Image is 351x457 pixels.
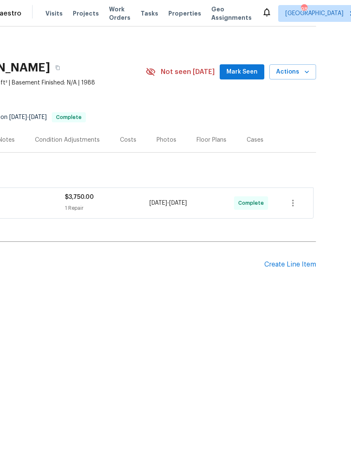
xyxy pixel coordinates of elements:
span: [DATE] [9,114,27,120]
span: [DATE] [149,200,167,206]
span: Mark Seen [226,67,258,77]
span: Properties [168,9,201,18]
div: Floor Plans [197,136,226,144]
span: Not seen [DATE] [161,68,215,76]
div: Condition Adjustments [35,136,100,144]
span: Visits [45,9,63,18]
button: Copy Address [50,60,65,75]
span: Tasks [141,11,158,16]
span: Complete [53,115,85,120]
div: Cases [247,136,263,144]
span: Projects [73,9,99,18]
div: Create Line Item [264,261,316,269]
span: Complete [238,199,267,207]
span: Work Orders [109,5,130,22]
div: 1 Repair [65,204,149,212]
button: Actions [269,64,316,80]
span: $3,750.00 [65,194,94,200]
span: - [149,199,187,207]
div: 98 [301,5,307,13]
span: [DATE] [29,114,47,120]
div: Photos [157,136,176,144]
span: Actions [276,67,309,77]
span: [GEOGRAPHIC_DATA] [285,9,343,18]
div: Costs [120,136,136,144]
button: Mark Seen [220,64,264,80]
span: - [9,114,47,120]
span: [DATE] [169,200,187,206]
span: Geo Assignments [211,5,252,22]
